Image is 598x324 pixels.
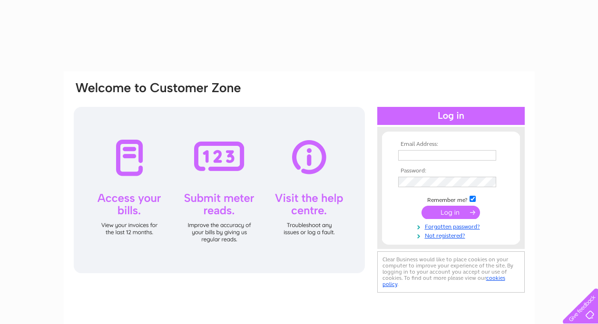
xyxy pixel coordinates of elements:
[398,230,506,239] a: Not registered?
[396,194,506,204] td: Remember me?
[377,251,525,293] div: Clear Business would like to place cookies on your computer to improve your experience of the sit...
[422,206,480,219] input: Submit
[382,275,505,287] a: cookies policy
[398,221,506,230] a: Forgotten password?
[396,168,506,174] th: Password:
[396,141,506,148] th: Email Address:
